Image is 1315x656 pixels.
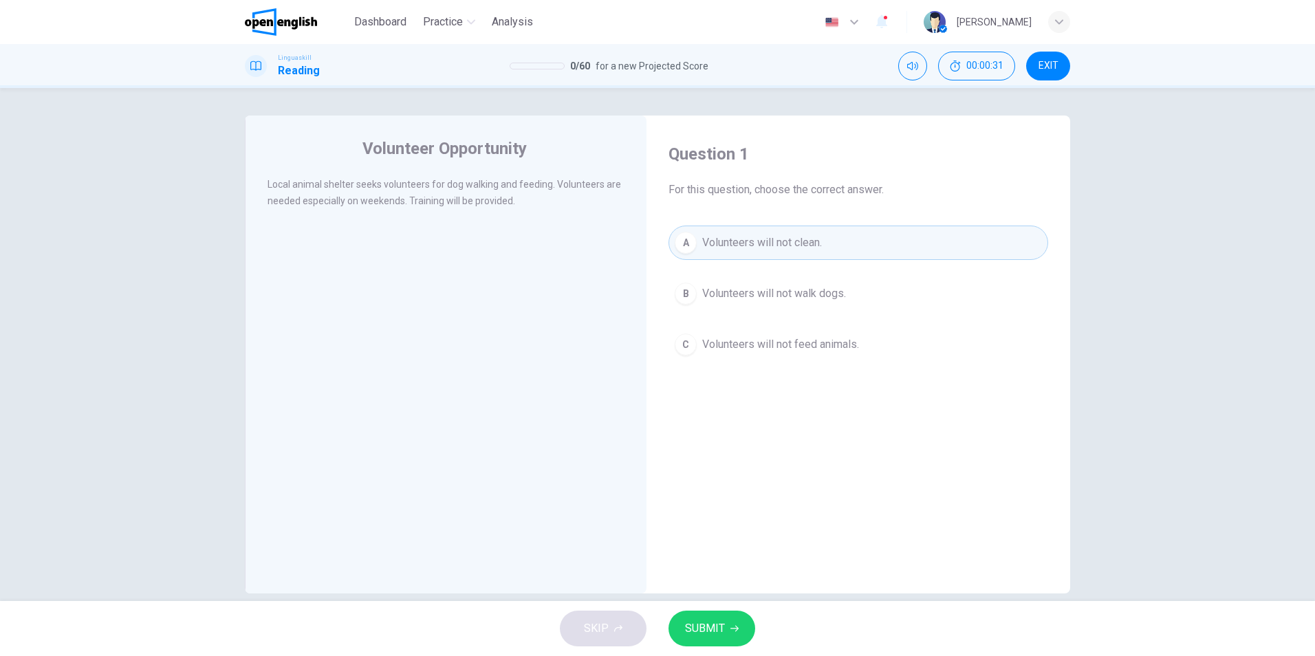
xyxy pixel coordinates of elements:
div: [PERSON_NAME] [957,14,1032,30]
span: 0 / 60 [570,58,590,74]
span: Volunteers will not clean. [702,234,822,251]
span: Volunteers will not walk dogs. [702,285,846,302]
img: Profile picture [924,11,946,33]
h4: Volunteer Opportunity [362,138,527,160]
button: BVolunteers will not walk dogs. [669,276,1048,311]
div: C [675,334,697,356]
button: CVolunteers will not feed animals. [669,327,1048,362]
span: For this question, choose the correct answer. [669,182,1048,198]
img: en [823,17,840,28]
span: SUBMIT [685,619,725,638]
h4: Question 1 [669,143,1048,165]
div: Mute [898,52,927,80]
span: 00:00:31 [966,61,1003,72]
span: Practice [423,14,463,30]
h1: Reading [278,63,320,79]
span: Volunteers will not feed animals. [702,336,859,353]
div: Hide [938,52,1015,80]
span: Dashboard [354,14,406,30]
button: Analysis [486,10,539,34]
span: for a new Projected Score [596,58,708,74]
button: Practice [417,10,481,34]
div: B [675,283,697,305]
span: Linguaskill [278,53,312,63]
div: A [675,232,697,254]
img: OpenEnglish logo [245,8,317,36]
button: SUBMIT [669,611,755,646]
button: EXIT [1026,52,1070,80]
span: EXIT [1039,61,1058,72]
span: Analysis [492,14,533,30]
button: Dashboard [349,10,412,34]
a: OpenEnglish logo [245,8,349,36]
span: Local animal shelter seeks volunteers for dog walking and feeding. Volunteers are needed especial... [268,179,621,206]
button: 00:00:31 [938,52,1015,80]
button: AVolunteers will not clean. [669,226,1048,260]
